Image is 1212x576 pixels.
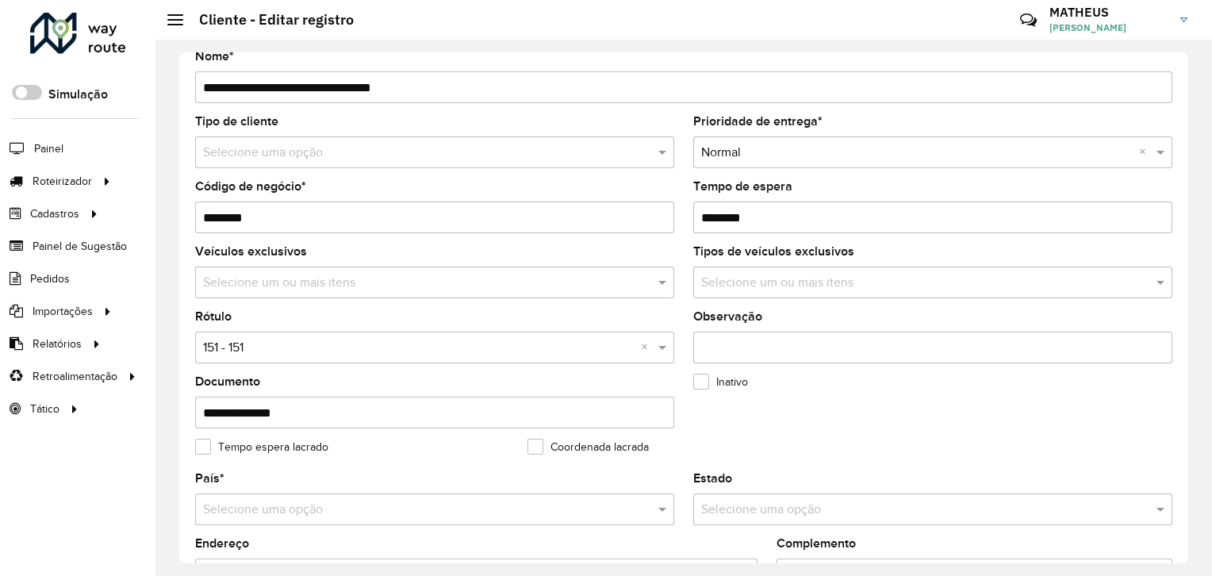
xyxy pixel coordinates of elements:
[1049,5,1168,20] h3: MATHEUS
[195,177,306,196] label: Código de negócio
[33,303,93,320] span: Importações
[1011,3,1045,37] a: Contato Rápido
[195,112,278,131] label: Tipo de cliente
[30,205,79,222] span: Cadastros
[195,469,224,488] label: País
[1049,21,1168,35] span: [PERSON_NAME]
[693,177,792,196] label: Tempo de espera
[195,372,260,391] label: Documento
[527,439,649,455] label: Coordenada lacrada
[195,439,328,455] label: Tempo espera lacrado
[34,140,63,157] span: Painel
[33,238,127,255] span: Painel de Sugestão
[693,112,823,131] label: Prioridade de entrega
[183,11,354,29] h2: Cliente - Editar registro
[1139,143,1153,162] span: Clear all
[693,242,854,261] label: Tipos de veículos exclusivos
[195,242,307,261] label: Veículos exclusivos
[693,374,748,390] label: Inativo
[195,307,232,326] label: Rótulo
[777,534,856,553] label: Complemento
[641,338,654,357] span: Clear all
[30,401,59,417] span: Tático
[33,336,82,352] span: Relatórios
[33,173,92,190] span: Roteirizador
[30,271,70,287] span: Pedidos
[195,47,234,66] label: Nome
[693,469,732,488] label: Estado
[693,307,762,326] label: Observação
[195,534,249,553] label: Endereço
[48,85,108,104] label: Simulação
[33,368,117,385] span: Retroalimentação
